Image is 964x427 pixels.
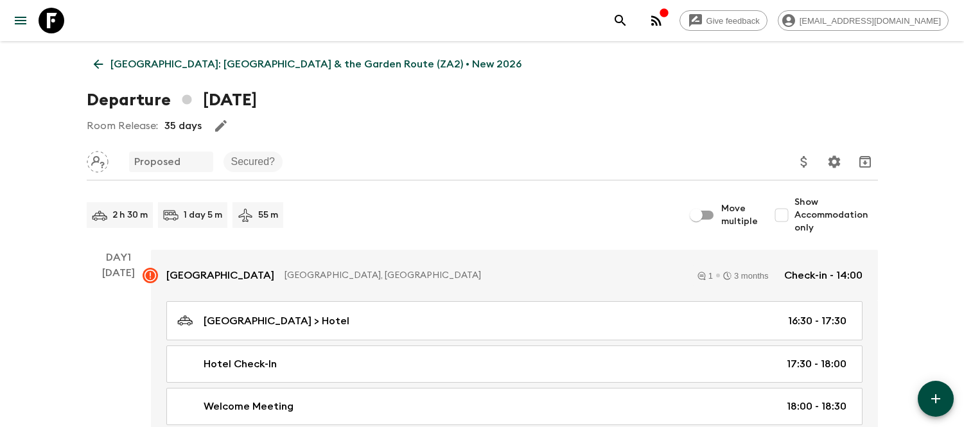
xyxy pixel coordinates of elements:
[134,154,180,170] p: Proposed
[784,268,863,283] p: Check-in - 14:00
[231,154,276,170] p: Secured?
[787,356,846,372] p: 17:30 - 18:00
[184,209,222,222] p: 1 day 5 m
[258,209,278,222] p: 55 m
[87,51,529,77] a: [GEOGRAPHIC_DATA]: [GEOGRAPHIC_DATA] & the Garden Route (ZA2) • New 2026
[204,356,277,372] p: Hotel Check-In
[697,272,713,280] div: 1
[166,301,863,340] a: [GEOGRAPHIC_DATA] > Hotel16:30 - 17:30
[788,313,846,329] p: 16:30 - 17:30
[166,268,274,283] p: [GEOGRAPHIC_DATA]
[794,196,878,234] span: Show Accommodation only
[204,313,349,329] p: [GEOGRAPHIC_DATA] > Hotel
[110,57,521,72] p: [GEOGRAPHIC_DATA]: [GEOGRAPHIC_DATA] & the Garden Route (ZA2) • New 2026
[285,269,682,282] p: [GEOGRAPHIC_DATA], [GEOGRAPHIC_DATA]
[787,399,846,414] p: 18:00 - 18:30
[679,10,767,31] a: Give feedback
[112,209,148,222] p: 2 h 30 m
[721,202,758,228] span: Move multiple
[778,10,949,31] div: [EMAIL_ADDRESS][DOMAIN_NAME]
[8,8,33,33] button: menu
[699,16,767,26] span: Give feedback
[164,118,202,134] p: 35 days
[166,345,863,383] a: Hotel Check-In17:30 - 18:00
[791,149,817,175] button: Update Price, Early Bird Discount and Costs
[223,152,283,172] div: Secured?
[204,399,294,414] p: Welcome Meeting
[87,155,109,165] span: Assign pack leader
[87,118,158,134] p: Room Release:
[608,8,633,33] button: search adventures
[87,250,151,265] p: Day 1
[87,87,257,113] h1: Departure [DATE]
[821,149,847,175] button: Settings
[151,250,878,301] a: [GEOGRAPHIC_DATA][GEOGRAPHIC_DATA], [GEOGRAPHIC_DATA]13 monthsCheck-in - 14:00
[793,16,948,26] span: [EMAIL_ADDRESS][DOMAIN_NAME]
[852,149,878,175] button: Archive (Completed, Cancelled or Unsynced Departures only)
[723,272,768,280] div: 3 months
[166,388,863,425] a: Welcome Meeting18:00 - 18:30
